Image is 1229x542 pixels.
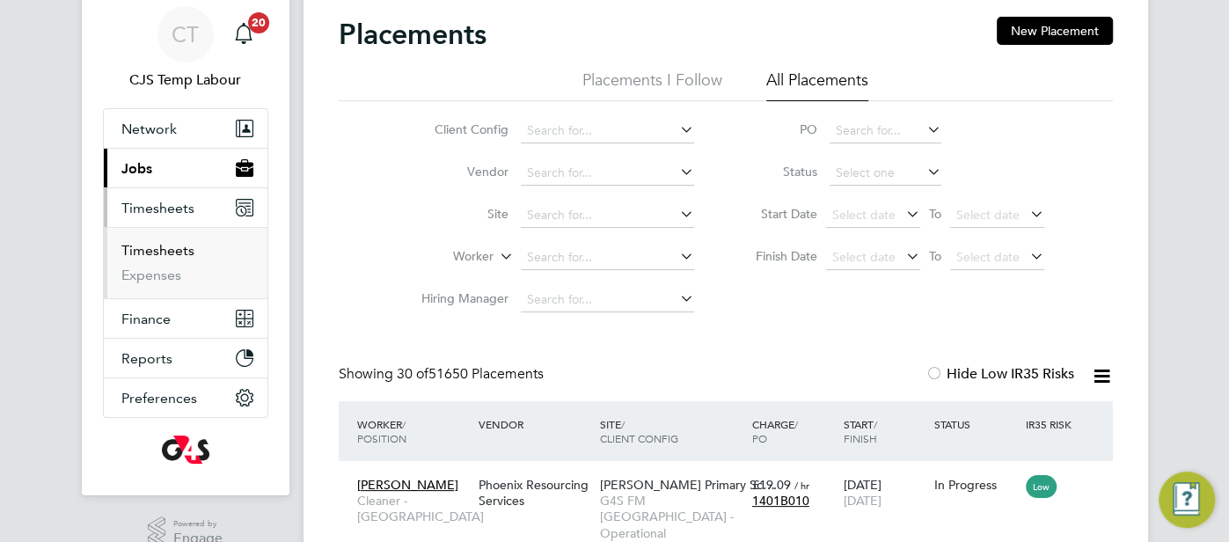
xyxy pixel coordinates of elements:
span: 20 [248,12,269,33]
div: Site [596,408,748,454]
span: To [924,245,947,267]
button: Engage Resource Center [1159,472,1215,528]
span: Jobs [121,160,152,177]
span: 30 of [397,365,428,383]
li: All Placements [766,70,868,101]
span: Powered by [173,516,223,531]
input: Search for... [521,203,694,228]
span: Select date [832,207,896,223]
label: Worker [392,248,494,266]
input: Search for... [521,119,694,143]
div: [DATE] [838,468,930,517]
button: Timesheets [104,188,267,227]
span: CT [172,23,199,46]
span: Select date [956,249,1020,265]
a: 20 [226,6,261,62]
span: G4S FM [GEOGRAPHIC_DATA] - Operational [600,493,743,541]
a: Go to home page [103,436,268,464]
div: Phoenix Resourcing Services [474,468,596,517]
label: Client Config [407,121,508,137]
button: Preferences [104,378,267,417]
input: Select one [830,161,941,186]
label: Hiring Manager [407,290,508,306]
input: Search for... [830,119,941,143]
img: g4s-logo-retina.png [162,436,209,464]
span: Select date [956,207,1020,223]
li: Placements I Follow [582,70,722,101]
button: Network [104,109,267,148]
span: Low [1026,475,1057,498]
span: / PO [752,417,798,445]
span: [PERSON_NAME] [357,477,458,493]
div: Charge [748,408,839,454]
div: In Progress [934,477,1017,493]
span: Reports [121,350,172,367]
div: Showing [339,365,547,384]
span: Finance [121,311,171,327]
span: Cleaner - [GEOGRAPHIC_DATA] [357,493,470,524]
button: Jobs [104,149,267,187]
span: / Finish [843,417,876,445]
span: / Client Config [600,417,678,445]
span: Preferences [121,390,197,406]
label: Site [407,206,508,222]
input: Search for... [521,288,694,312]
a: CTCJS Temp Labour [103,6,268,91]
a: [PERSON_NAME]Cleaner - [GEOGRAPHIC_DATA]Phoenix Resourcing Services[PERSON_NAME] Primary Sc…G4S F... [353,467,1113,482]
span: 1401B010 [752,493,809,509]
label: Finish Date [738,248,817,264]
input: Search for... [521,245,694,270]
label: Hide Low IR35 Risks [925,365,1074,383]
button: New Placement [997,17,1113,45]
span: To [924,202,947,225]
span: [DATE] [843,493,881,509]
span: / Position [357,417,406,445]
div: Timesheets [104,227,267,298]
span: CJS Temp Labour [103,70,268,91]
button: Reports [104,339,267,377]
span: [PERSON_NAME] Primary Sc… [600,477,775,493]
div: Worker [353,408,474,454]
span: 51650 Placements [397,365,544,383]
div: Start [838,408,930,454]
h2: Placements [339,17,486,52]
label: PO [738,121,817,137]
span: £19.09 [752,477,791,493]
div: Status [930,408,1021,440]
label: Start Date [738,206,817,222]
label: Vendor [407,164,508,179]
a: Expenses [121,267,181,283]
label: Status [738,164,817,179]
span: Select date [832,249,896,265]
span: Timesheets [121,200,194,216]
div: IR35 Risk [1021,408,1082,440]
a: Timesheets [121,242,194,259]
span: Network [121,121,177,137]
button: Finance [104,299,267,338]
input: Search for... [521,161,694,186]
span: / hr [794,479,809,492]
div: Vendor [474,408,596,440]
